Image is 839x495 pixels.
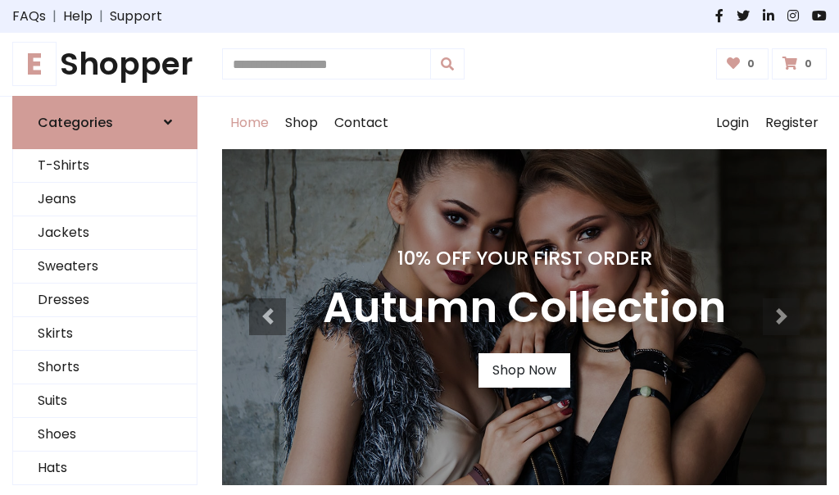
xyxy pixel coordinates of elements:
[800,57,816,71] span: 0
[13,216,197,250] a: Jackets
[13,250,197,284] a: Sweaters
[222,97,277,149] a: Home
[708,97,757,149] a: Login
[13,317,197,351] a: Skirts
[38,115,113,130] h6: Categories
[277,97,326,149] a: Shop
[757,97,827,149] a: Register
[13,183,197,216] a: Jeans
[13,351,197,384] a: Shorts
[13,149,197,183] a: T-Shirts
[12,46,197,83] a: EShopper
[716,48,769,79] a: 0
[63,7,93,26] a: Help
[12,96,197,149] a: Categories
[772,48,827,79] a: 0
[46,7,63,26] span: |
[12,42,57,86] span: E
[13,284,197,317] a: Dresses
[13,384,197,418] a: Suits
[93,7,110,26] span: |
[110,7,162,26] a: Support
[12,46,197,83] h1: Shopper
[13,418,197,452] a: Shoes
[478,353,570,388] a: Shop Now
[12,7,46,26] a: FAQs
[323,247,726,270] h4: 10% Off Your First Order
[13,452,197,485] a: Hats
[743,57,759,71] span: 0
[326,97,397,149] a: Contact
[323,283,726,334] h3: Autumn Collection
